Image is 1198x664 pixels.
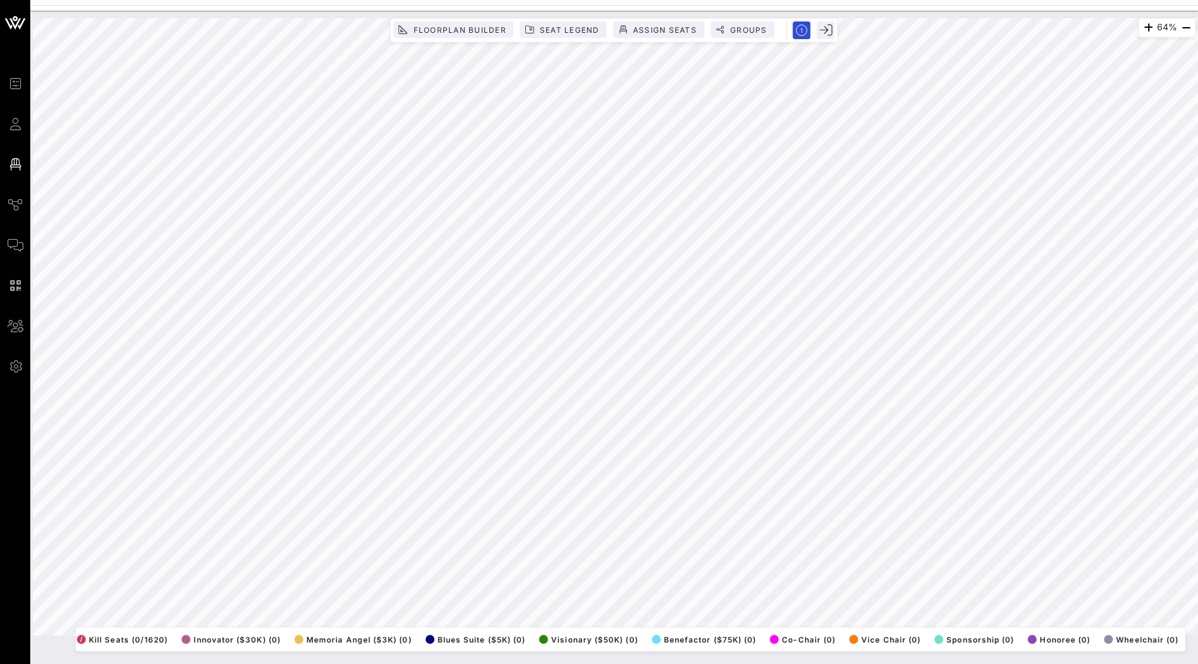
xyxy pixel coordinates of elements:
[730,25,767,35] span: Groups
[648,631,757,648] button: Benefactor ($75K) (0)
[652,635,757,644] span: Benefactor ($75K) (0)
[846,631,921,648] button: Vice Chair (0)
[294,635,412,644] span: Memoria Angel ($3K) (0)
[849,635,921,644] span: Vice Chair (0)
[73,631,168,648] button: /Kill Seats (0/1620)
[520,21,607,38] button: Seat Legend
[539,635,638,644] span: Visionary ($50K) (0)
[77,635,86,644] div: /
[711,21,775,38] button: Groups
[766,631,835,648] button: Co-Chair (0)
[412,25,506,35] span: Floorplan Builder
[1100,631,1178,648] button: Wheelchair (0)
[770,635,835,644] span: Co-Chair (0)
[422,631,526,648] button: Blues Suite ($5K) (0)
[1139,18,1195,37] div: 64%
[1028,635,1090,644] span: Honoree (0)
[1024,631,1090,648] button: Honoree (0)
[178,631,281,648] button: Innovator ($30K) (0)
[291,631,412,648] button: Memoria Angel ($3K) (0)
[539,25,600,35] span: Seat Legend
[77,635,168,644] span: Kill Seats (0/1620)
[535,631,638,648] button: Visionary ($50K) (0)
[931,631,1014,648] button: Sponsorship (0)
[1104,635,1178,644] span: Wheelchair (0)
[426,635,526,644] span: Blues Suite ($5K) (0)
[614,21,704,38] button: Assign Seats
[393,21,513,38] button: Floorplan Builder
[934,635,1014,644] span: Sponsorship (0)
[632,25,697,35] span: Assign Seats
[182,635,281,644] span: Innovator ($30K) (0)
